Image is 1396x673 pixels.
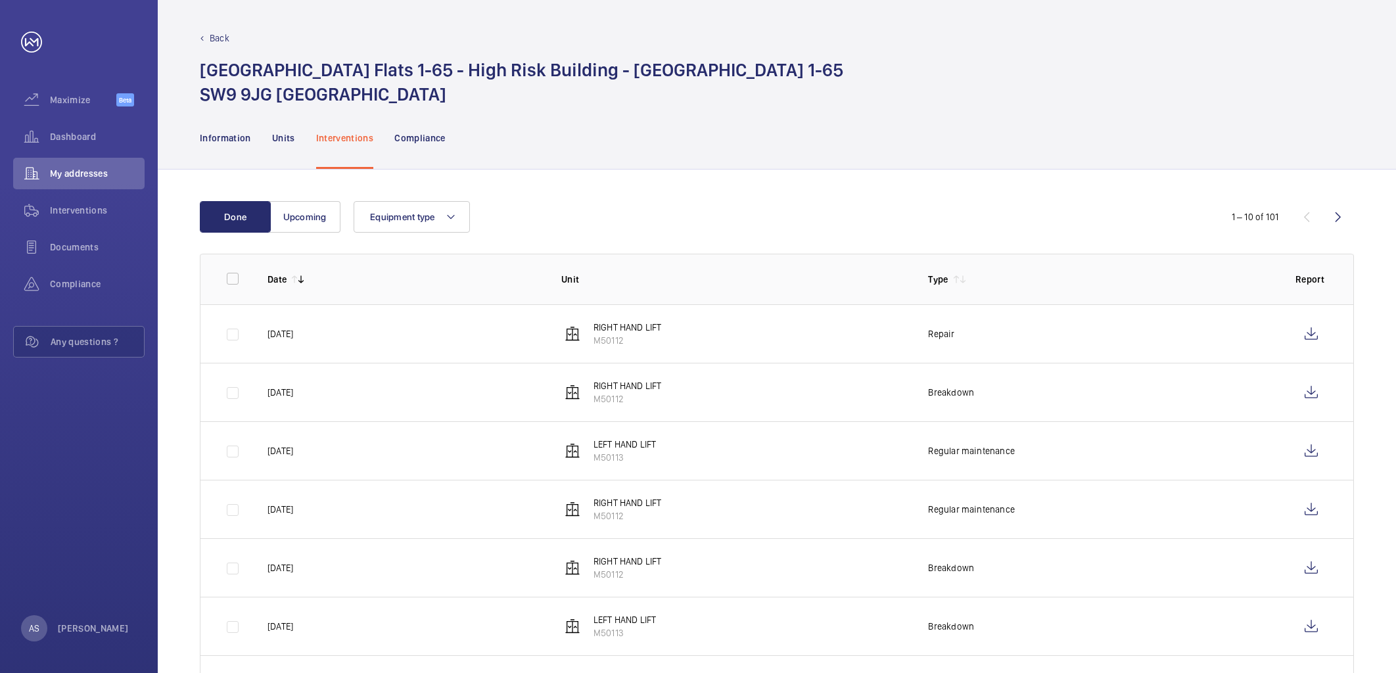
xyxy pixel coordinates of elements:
[593,626,657,639] p: M50113
[394,131,446,145] p: Compliance
[200,58,843,106] h1: [GEOGRAPHIC_DATA] Flats 1-65 - High Risk Building - [GEOGRAPHIC_DATA] 1-65 SW9 9JG [GEOGRAPHIC_DATA]
[928,561,974,574] p: Breakdown
[565,560,580,576] img: elevator.svg
[269,201,340,233] button: Upcoming
[268,444,293,457] p: [DATE]
[593,509,662,522] p: M50112
[50,167,145,180] span: My addresses
[928,503,1014,516] p: Regular maintenance
[593,438,657,451] p: LEFT HAND LIFT
[272,131,295,145] p: Units
[928,273,948,286] p: Type
[58,622,129,635] p: [PERSON_NAME]
[928,386,974,399] p: Breakdown
[268,273,287,286] p: Date
[116,93,134,106] span: Beta
[268,386,293,399] p: [DATE]
[565,618,580,634] img: elevator.svg
[565,443,580,459] img: elevator.svg
[316,131,374,145] p: Interventions
[593,568,662,581] p: M50112
[593,379,662,392] p: RIGHT HAND LIFT
[51,335,144,348] span: Any questions ?
[593,613,657,626] p: LEFT HAND LIFT
[928,620,974,633] p: Breakdown
[268,620,293,633] p: [DATE]
[268,503,293,516] p: [DATE]
[593,555,662,568] p: RIGHT HAND LIFT
[354,201,470,233] button: Equipment type
[370,212,435,222] span: Equipment type
[593,334,662,347] p: M50112
[928,327,954,340] p: Repair
[50,241,145,254] span: Documents
[200,201,271,233] button: Done
[593,321,662,334] p: RIGHT HAND LIFT
[561,273,908,286] p: Unit
[565,501,580,517] img: elevator.svg
[50,277,145,290] span: Compliance
[565,326,580,342] img: elevator.svg
[29,622,39,635] p: AS
[928,444,1014,457] p: Regular maintenance
[1232,210,1278,223] div: 1 – 10 of 101
[593,392,662,406] p: M50112
[593,496,662,509] p: RIGHT HAND LIFT
[200,131,251,145] p: Information
[1295,273,1327,286] p: Report
[50,93,116,106] span: Maximize
[268,327,293,340] p: [DATE]
[50,130,145,143] span: Dashboard
[565,384,580,400] img: elevator.svg
[210,32,229,45] p: Back
[50,204,145,217] span: Interventions
[593,451,657,464] p: M50113
[268,561,293,574] p: [DATE]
